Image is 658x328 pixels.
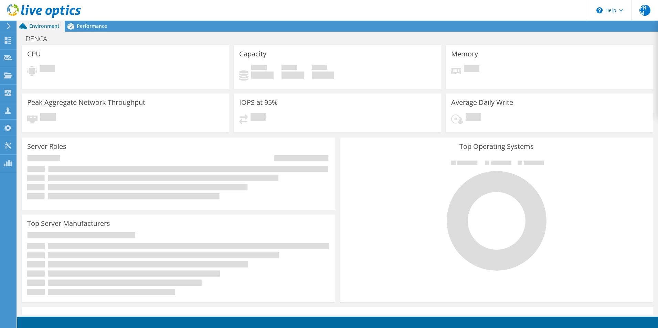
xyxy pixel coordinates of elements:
h4: 0 GiB [251,72,274,79]
h3: Server Roles [27,143,66,150]
span: Free [282,65,297,72]
span: Pending [464,65,479,74]
h3: CPU [27,50,41,58]
span: Pending [40,65,55,74]
h3: Memory [451,50,478,58]
span: Performance [77,23,107,29]
span: Pending [40,113,56,122]
h3: Top Operating Systems [345,143,648,150]
h3: IOPS at 95% [239,99,278,106]
h4: 0 GiB [282,72,304,79]
h3: Average Daily Write [451,99,513,106]
span: Used [251,65,267,72]
span: Total [312,65,327,72]
h3: Peak Aggregate Network Throughput [27,99,145,106]
h3: Capacity [239,50,266,58]
span: Pending [466,113,481,122]
h4: 0 GiB [312,72,334,79]
svg: \n [596,7,603,13]
h1: DENCA [22,35,58,43]
span: Pending [251,113,266,122]
h3: Top Server Manufacturers [27,220,110,227]
span: PR-M [639,5,650,16]
span: Environment [29,23,60,29]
